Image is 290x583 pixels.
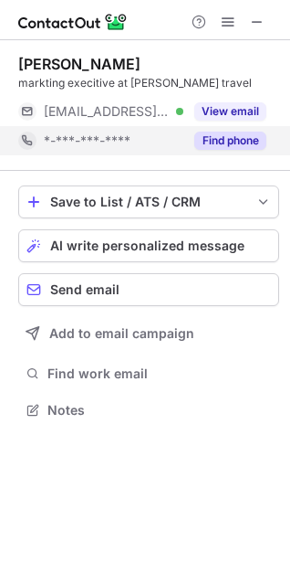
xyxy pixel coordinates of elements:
[18,361,279,387] button: Find work email
[47,366,272,382] span: Find work email
[47,402,272,419] span: Notes
[18,75,279,91] div: markting execitive at [PERSON_NAME] travel
[49,326,194,341] span: Add to email campaign
[18,397,279,423] button: Notes
[18,55,140,73] div: ‏[PERSON_NAME]‏
[50,195,247,209] div: Save to List / ATS / CRM
[18,185,279,218] button: save-profile-one-click
[50,238,244,253] span: AI write personalized message
[18,11,128,33] img: ContactOut v5.3.10
[44,103,170,120] span: [EMAIL_ADDRESS][PERSON_NAME][DOMAIN_NAME]
[194,102,266,121] button: Reveal Button
[18,273,279,306] button: Send email
[194,132,266,150] button: Reveal Button
[50,282,119,297] span: Send email
[18,317,279,350] button: Add to email campaign
[18,229,279,262] button: AI write personalized message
